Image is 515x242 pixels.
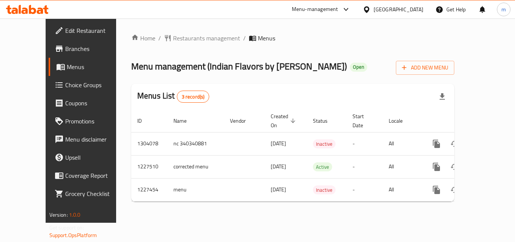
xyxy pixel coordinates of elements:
[65,117,126,126] span: Promotions
[69,210,81,220] span: 1.0.0
[271,112,298,130] span: Created On
[49,112,132,130] a: Promotions
[402,63,448,72] span: Add New Menu
[49,210,68,220] span: Version:
[167,178,224,201] td: menu
[177,91,210,103] div: Total records count
[501,5,506,14] span: m
[167,155,224,178] td: corrected menu
[374,5,423,14] div: [GEOGRAPHIC_DATA]
[167,132,224,155] td: nc 340340881
[49,58,132,76] a: Menus
[271,139,286,148] span: [DATE]
[49,148,132,166] a: Upsell
[137,116,152,125] span: ID
[389,116,412,125] span: Locale
[177,93,209,100] span: 3 record(s)
[230,116,256,125] span: Vendor
[313,116,337,125] span: Status
[65,99,126,108] span: Coupons
[313,186,336,194] span: Inactive
[346,178,383,201] td: -
[49,22,132,40] a: Edit Restaurant
[49,130,132,148] a: Menu disclaimer
[49,223,84,233] span: Get support on:
[428,181,446,199] button: more
[67,62,126,71] span: Menus
[131,109,506,202] table: enhanced table
[49,230,97,240] a: Support.OpsPlatform
[271,185,286,194] span: [DATE]
[383,178,422,201] td: All
[446,158,464,176] button: Change Status
[396,61,454,75] button: Add New Menu
[350,63,367,72] div: Open
[65,26,126,35] span: Edit Restaurant
[446,135,464,153] button: Change Status
[353,112,374,130] span: Start Date
[428,158,446,176] button: more
[173,116,196,125] span: Name
[346,132,383,155] td: -
[49,185,132,203] a: Grocery Checklist
[313,140,336,148] span: Inactive
[243,34,246,43] li: /
[49,40,132,58] a: Branches
[65,189,126,198] span: Grocery Checklist
[137,90,209,103] h2: Menus List
[49,166,132,185] a: Coverage Report
[65,171,126,180] span: Coverage Report
[131,58,347,75] span: Menu management ( Indian Flavors by [PERSON_NAME] )
[131,34,155,43] a: Home
[422,109,506,133] th: Actions
[49,76,132,94] a: Choice Groups
[383,155,422,178] td: All
[346,155,383,178] td: -
[446,181,464,199] button: Change Status
[131,132,167,155] td: 1304078
[428,135,446,153] button: more
[433,88,451,106] div: Export file
[271,162,286,171] span: [DATE]
[158,34,161,43] li: /
[65,153,126,162] span: Upsell
[292,5,338,14] div: Menu-management
[313,163,332,171] span: Active
[65,80,126,89] span: Choice Groups
[131,178,167,201] td: 1227454
[350,64,367,70] span: Open
[383,132,422,155] td: All
[173,34,240,43] span: Restaurants management
[49,94,132,112] a: Coupons
[258,34,275,43] span: Menus
[65,135,126,144] span: Menu disclaimer
[164,34,240,43] a: Restaurants management
[131,155,167,178] td: 1227510
[131,34,454,43] nav: breadcrumb
[65,44,126,53] span: Branches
